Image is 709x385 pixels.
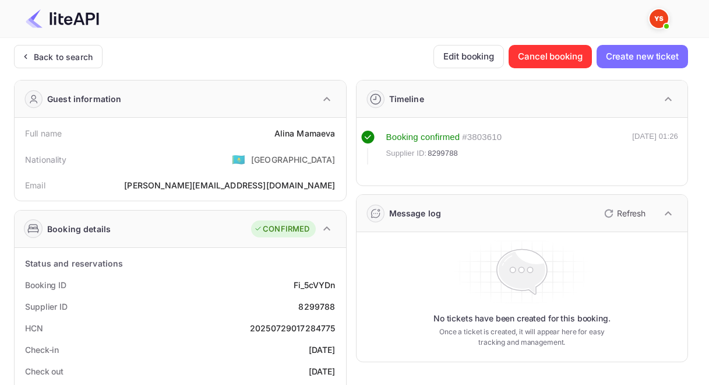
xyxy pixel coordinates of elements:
div: Guest information [47,93,122,105]
button: Edit booking [433,45,504,68]
div: [PERSON_NAME][EMAIL_ADDRESS][DOMAIN_NAME] [124,179,335,191]
div: Booking confirmed [386,131,460,144]
button: Cancel booking [509,45,592,68]
button: Refresh [597,204,650,223]
p: No tickets have been created for this booking. [433,313,611,324]
div: [DATE] [309,365,336,377]
div: Full name [25,127,62,139]
div: Back to search [34,51,93,63]
div: Nationality [25,153,67,166]
div: [DATE] [309,344,336,356]
div: [DATE] 01:26 [632,131,678,164]
div: Timeline [389,93,424,105]
span: Supplier ID: [386,148,427,159]
div: Check-in [25,344,59,356]
span: United States [232,149,245,170]
div: Status and reservations [25,257,123,269]
div: Email [25,179,45,191]
p: Once a ticket is created, it will appear here for easy tracking and management. [433,327,611,348]
div: CONFIRMED [254,223,309,235]
div: Supplier ID [25,300,68,313]
div: 20250729017284775 [250,322,336,334]
img: LiteAPI Logo [26,9,99,28]
div: 8299788 [298,300,335,313]
p: Refresh [617,207,645,219]
div: Booking ID [25,279,66,291]
div: Fi_5cVYDn [294,279,335,291]
div: Check out [25,365,64,377]
div: HCN [25,322,43,334]
div: Booking details [47,223,111,235]
div: Message log [389,207,442,219]
span: 8299788 [428,148,458,159]
div: [GEOGRAPHIC_DATA] [251,153,336,166]
button: Create new ticket [597,45,688,68]
img: Yandex Support [650,9,668,28]
div: # 3803610 [462,131,502,144]
div: Alina Mamaeva [274,127,336,139]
